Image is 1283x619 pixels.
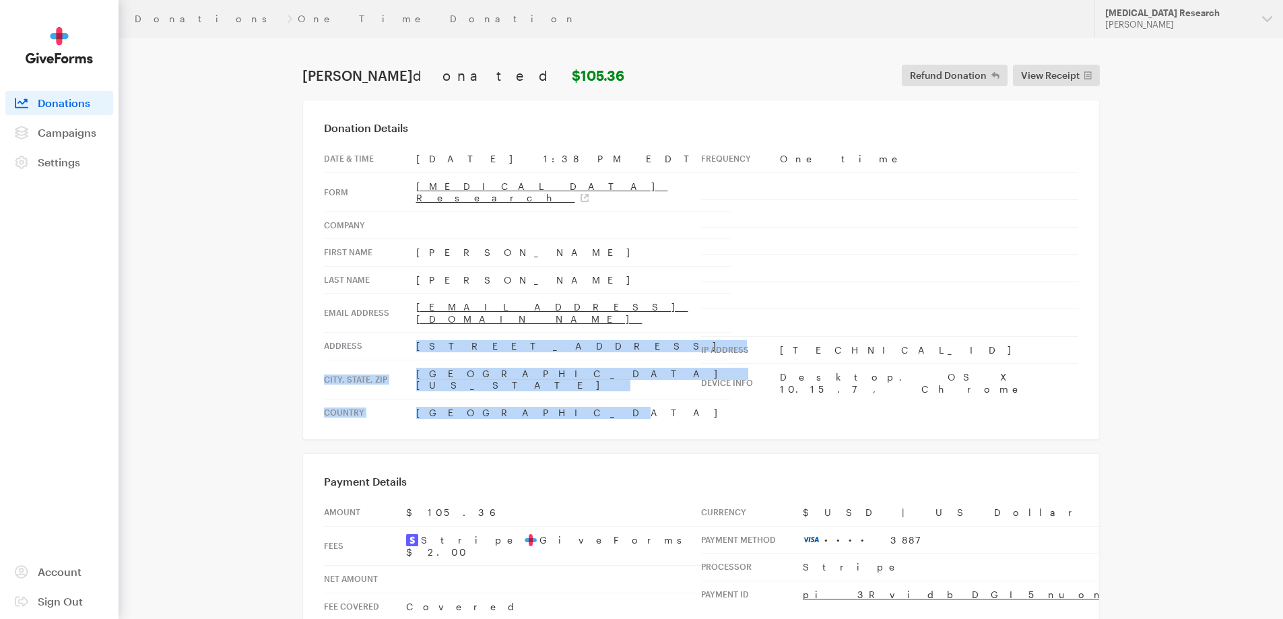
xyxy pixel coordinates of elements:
[803,499,1265,526] td: $USD | US Dollar
[324,333,416,360] th: Address
[324,499,406,526] th: Amount
[324,294,416,333] th: Email address
[324,360,416,399] th: City, state, zip
[701,145,780,172] th: Frequency
[324,566,406,593] th: Net Amount
[1013,65,1100,86] a: View Receipt
[701,364,780,403] th: Device info
[5,560,113,584] a: Account
[803,526,1265,554] td: •••• 3887
[324,172,416,211] th: Form
[38,595,83,608] span: Sign Out
[406,526,701,566] td: Stripe GiveForms $2.00
[324,475,1078,488] h3: Payment Details
[5,589,113,614] a: Sign Out
[324,121,1078,135] h3: Donation Details
[324,145,416,172] th: Date & time
[701,526,803,554] th: Payment Method
[803,554,1265,581] td: Stripe
[416,239,731,267] td: [PERSON_NAME]
[416,145,731,172] td: [DATE] 1:38 PM EDT
[1021,67,1080,84] span: View Receipt
[324,399,416,426] th: Country
[416,360,731,399] td: [GEOGRAPHIC_DATA][US_STATE]
[572,67,624,84] strong: $105.36
[476,452,808,615] td: Your generous, tax-deductible gift to [MEDICAL_DATA] Research will go to work to help fund promis...
[525,534,537,546] img: favicon-aeed1a25926f1876c519c09abb28a859d2c37b09480cd79f99d23ee3a2171d47.svg
[302,67,624,84] h1: [PERSON_NAME]
[38,156,80,168] span: Settings
[324,239,416,267] th: First Name
[416,301,688,325] a: [EMAIL_ADDRESS][DOMAIN_NAME]
[406,499,701,526] td: $105.36
[38,126,96,139] span: Campaigns
[701,499,803,526] th: Currency
[701,336,780,364] th: IP address
[416,399,731,426] td: [GEOGRAPHIC_DATA]
[416,333,731,360] td: [STREET_ADDRESS]
[1105,19,1251,30] div: [PERSON_NAME]
[803,589,1265,600] a: pi_3RvidbDGI5nuonMo1VzaqVOs
[524,22,760,61] img: BrightFocus Foundation | Alzheimer's Disease Research
[780,364,1078,403] td: Desktop, OS X 10.15.7, Chrome
[406,534,418,546] img: stripe2-5d9aec7fb46365e6c7974577a8dae7ee9b23322d394d28ba5d52000e5e5e0903.svg
[135,13,282,24] a: Donations
[701,554,803,581] th: Processor
[1105,7,1251,19] div: [MEDICAL_DATA] Research
[26,27,93,64] img: GiveForms
[780,336,1078,364] td: [TECHNICAL_ID]
[416,266,731,294] td: [PERSON_NAME]
[416,181,668,204] a: [MEDICAL_DATA] Research
[910,67,987,84] span: Refund Donation
[38,96,90,109] span: Donations
[324,526,406,566] th: Fees
[413,67,568,84] span: donated
[902,65,1008,86] button: Refund Donation
[780,145,1078,172] td: One time
[5,150,113,174] a: Settings
[324,266,416,294] th: Last Name
[5,91,113,115] a: Donations
[701,581,803,608] th: Payment Id
[440,108,844,152] td: Thank You!
[5,121,113,145] a: Campaigns
[38,565,81,578] span: Account
[324,211,416,239] th: Company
